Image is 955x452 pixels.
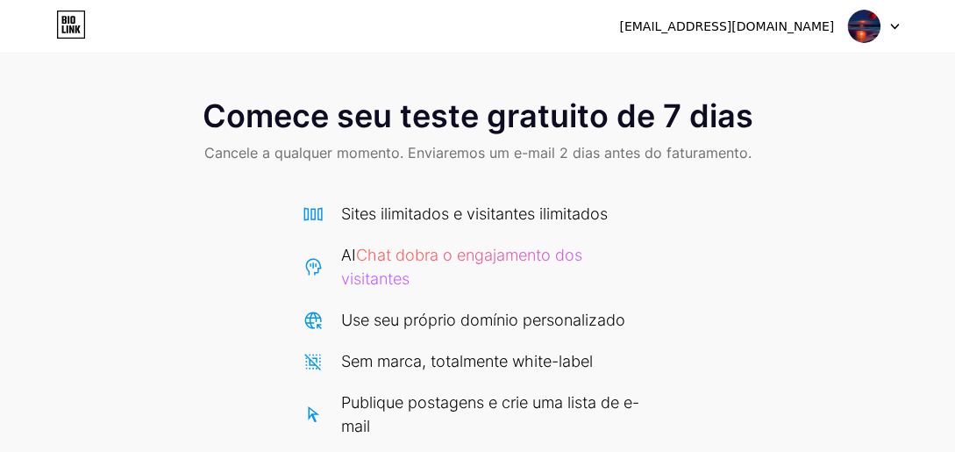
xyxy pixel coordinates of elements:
img: Mauri chaga de oliveira Mauri [847,10,880,43]
div: Sites ilimitados e visitantes ilimitados [341,202,608,226]
span: Cancele a qualquer momento. Enviaremos um e-mail 2 dias antes do faturamento. [204,142,752,163]
div: Publique postagens e crie uma lista de e-mail [341,391,653,438]
div: Sem marca, totalmente white-label [341,349,593,373]
div: Use seu próprio domínio personalizado [341,308,625,332]
span: Chat dobra o engajamento dos visitantes [341,246,582,288]
div: [EMAIL_ADDRESS][DOMAIN_NAME] [619,18,834,36]
span: Comece seu teste gratuito de 7 dias [203,98,753,133]
div: AI [341,243,653,291]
